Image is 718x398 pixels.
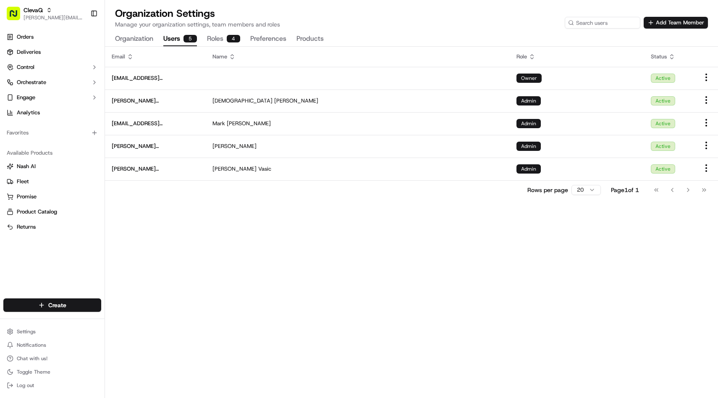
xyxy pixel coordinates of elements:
span: [PERSON_NAME][EMAIL_ADDRESS][PERSON_NAME][DOMAIN_NAME] [112,142,199,150]
a: Analytics [3,106,101,119]
div: Admin [516,164,541,174]
a: Orders [3,30,101,44]
a: Promise [7,193,98,200]
button: Promise [3,190,101,203]
div: 📗 [8,123,15,129]
div: Admin [516,119,541,128]
span: Engage [17,94,35,101]
a: Deliveries [3,45,101,59]
input: Got a question? Start typing here... [22,54,151,63]
button: Toggle Theme [3,366,101,378]
span: [PERSON_NAME] [227,120,271,127]
div: We're available if you need us! [29,89,106,95]
div: Available Products [3,146,101,160]
div: 5 [183,35,197,42]
div: Page 1 of 1 [611,186,639,194]
span: Chat with us! [17,355,47,362]
button: Preferences [250,32,286,46]
button: Settings [3,326,101,337]
div: Favorites [3,126,101,140]
button: Fleet [3,175,101,188]
span: [EMAIL_ADDRESS][DOMAIN_NAME] [112,74,199,82]
input: Search users [565,17,640,29]
button: Notifications [3,339,101,351]
button: Orchestrate [3,76,101,89]
span: Pylon [84,142,102,149]
div: Active [651,119,675,128]
a: Powered byPylon [59,142,102,149]
span: Promise [17,193,37,200]
button: Add Team Member [644,17,708,29]
div: Admin [516,142,541,151]
p: Manage your organization settings, team members and roles [115,20,280,29]
p: Rows per page [527,186,568,194]
span: Fleet [17,178,29,185]
img: 1736555255976-a54dd68f-1ca7-489b-9aae-adbdc363a1c4 [8,80,24,95]
a: Returns [7,223,98,231]
div: Active [651,74,675,83]
button: Users [163,32,197,46]
span: [DEMOGRAPHIC_DATA] [212,97,273,105]
span: Mark [212,120,225,127]
button: Chat with us! [3,353,101,364]
span: Notifications [17,342,46,348]
div: Email [112,53,199,61]
div: Name [212,53,503,61]
span: Nash AI [17,163,36,170]
a: Product Catalog [7,208,98,216]
span: [PERSON_NAME][EMAIL_ADDRESS][DOMAIN_NAME] [112,165,199,173]
button: Engage [3,91,101,104]
h1: Organization Settings [115,7,280,20]
a: 📗Knowledge Base [5,119,68,134]
button: Start new chat [143,83,153,93]
div: Admin [516,96,541,105]
button: Create [3,298,101,312]
span: Control [17,63,34,71]
button: Control [3,61,101,74]
span: Log out [17,382,34,389]
span: Orders [17,33,34,41]
span: [EMAIL_ADDRESS][PERSON_NAME][DOMAIN_NAME] [112,120,199,127]
div: Active [651,164,675,174]
div: Role [516,53,637,61]
p: Welcome 👋 [8,34,153,47]
button: Returns [3,220,101,234]
span: Returns [17,223,36,231]
button: ClevaQ[PERSON_NAME][EMAIL_ADDRESS][DOMAIN_NAME] [3,3,87,24]
button: Roles [207,32,240,46]
div: Active [651,96,675,105]
span: Vasic [258,165,271,173]
span: [PERSON_NAME] [274,97,318,105]
button: Log out [3,380,101,391]
span: Toggle Theme [17,369,50,375]
span: Product Catalog [17,208,57,216]
span: Settings [17,328,36,335]
div: Active [651,142,675,151]
span: Knowledge Base [17,122,64,130]
button: [PERSON_NAME][EMAIL_ADDRESS][DOMAIN_NAME] [24,14,84,21]
a: Fleet [7,178,98,185]
button: Nash AI [3,160,101,173]
span: Create [48,301,66,309]
button: Products [296,32,324,46]
span: Orchestrate [17,79,46,86]
div: Start new chat [29,80,138,89]
div: 💻 [71,123,78,129]
span: Deliveries [17,48,41,56]
span: [PERSON_NAME] [212,165,257,173]
div: Status [651,53,688,61]
span: [PERSON_NAME][EMAIL_ADDRESS][DOMAIN_NAME] [112,97,199,105]
span: API Documentation [79,122,135,130]
div: 4 [227,35,240,42]
a: Nash AI [7,163,98,170]
button: ClevaQ [24,6,43,14]
button: Organization [115,32,153,46]
a: 💻API Documentation [68,119,138,134]
button: Product Catalog [3,205,101,219]
div: Owner [516,74,542,83]
img: Nash [8,8,25,25]
span: Analytics [17,109,40,116]
span: [PERSON_NAME] [212,142,257,150]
